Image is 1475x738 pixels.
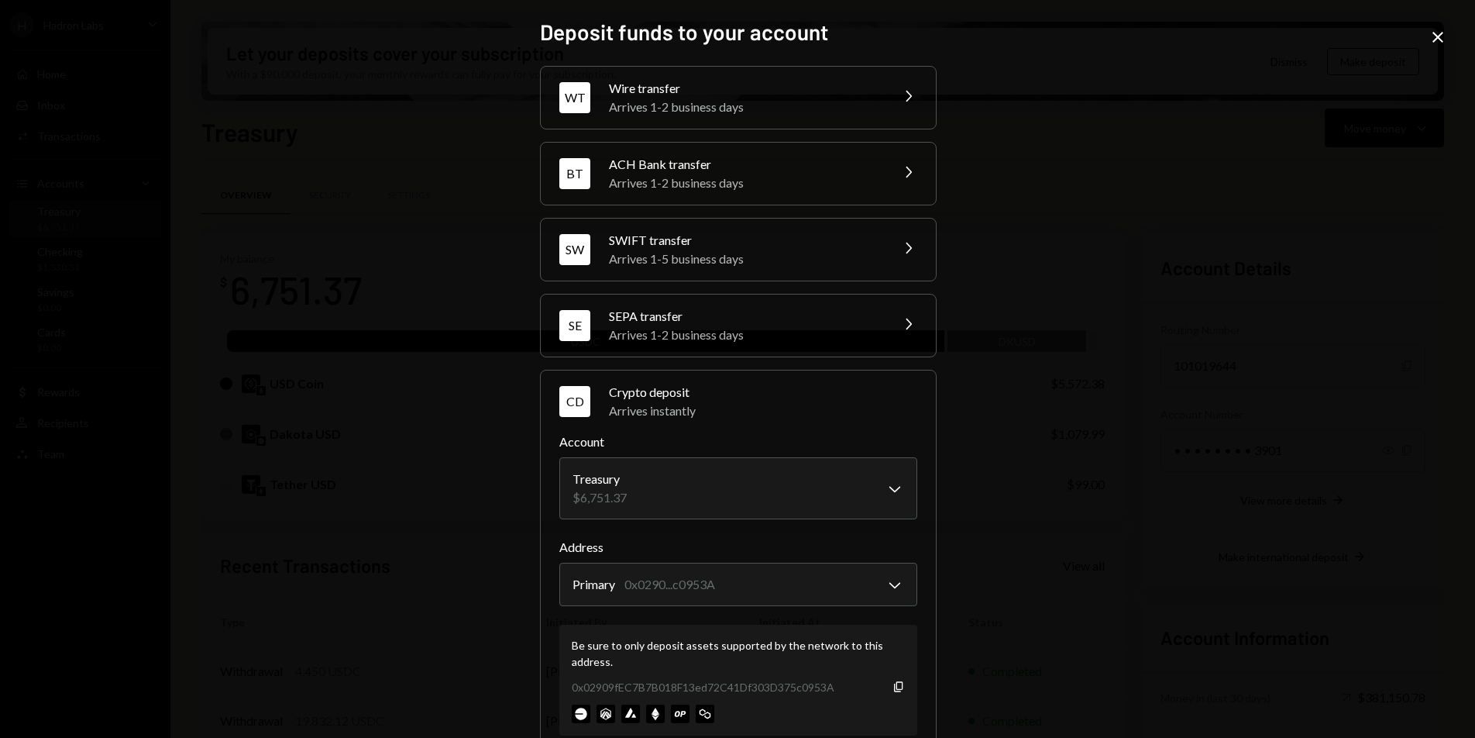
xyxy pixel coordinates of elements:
[646,705,665,723] img: ethereum-mainnet
[572,705,590,723] img: base-mainnet
[559,386,590,417] div: CD
[541,371,936,433] button: CDCrypto depositArrives instantly
[609,250,880,268] div: Arrives 1-5 business days
[621,705,640,723] img: avalanche-mainnet
[609,98,880,116] div: Arrives 1-2 business days
[559,538,917,557] label: Address
[609,231,880,250] div: SWIFT transfer
[572,679,834,695] div: 0x02909fEC7B7B018F13ed72C41Df303D375c0953A
[609,155,880,174] div: ACH Bank transfer
[540,17,935,47] h2: Deposit funds to your account
[696,705,714,723] img: polygon-mainnet
[559,433,917,736] div: CDCrypto depositArrives instantly
[541,219,936,281] button: SWSWIFT transferArrives 1-5 business days
[559,234,590,265] div: SW
[559,158,590,189] div: BT
[559,310,590,341] div: SE
[609,383,917,402] div: Crypto deposit
[609,174,880,192] div: Arrives 1-2 business days
[597,705,615,723] img: arbitrum-mainnet
[559,82,590,113] div: WT
[572,637,905,670] div: Be sure to only deposit assets supported by the network to this address.
[624,575,715,594] div: 0x0290...c0953A
[671,705,689,723] img: optimism-mainnet
[609,307,880,326] div: SEPA transfer
[559,563,917,606] button: Address
[541,295,936,357] button: SESEPA transferArrives 1-2 business days
[609,79,880,98] div: Wire transfer
[559,457,917,519] button: Account
[559,433,917,451] label: Account
[609,326,880,344] div: Arrives 1-2 business days
[609,402,917,420] div: Arrives instantly
[541,143,936,205] button: BTACH Bank transferArrives 1-2 business days
[541,67,936,129] button: WTWire transferArrives 1-2 business days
